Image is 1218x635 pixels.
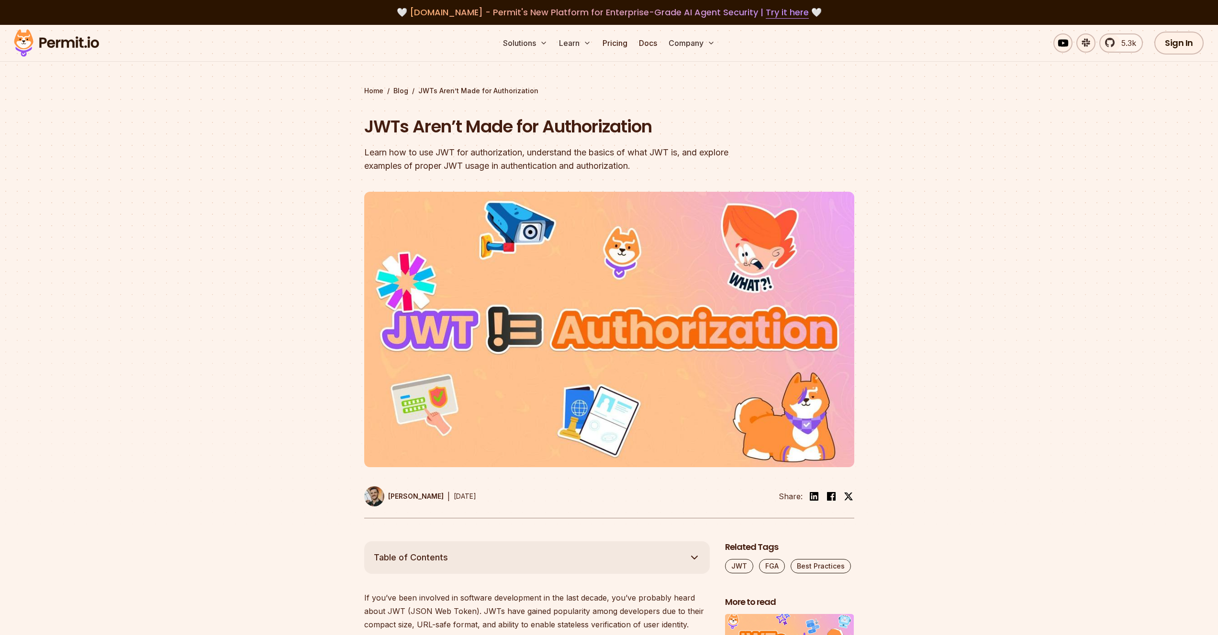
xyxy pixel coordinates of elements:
a: JWT [725,559,753,573]
a: Best Practices [791,559,851,573]
button: Solutions [499,33,551,53]
span: [DOMAIN_NAME] - Permit's New Platform for Enterprise-Grade AI Agent Security | [410,6,809,18]
img: JWTs Aren’t Made for Authorization [364,192,854,467]
a: [PERSON_NAME] [364,486,444,506]
time: [DATE] [454,492,476,500]
a: Home [364,86,383,96]
a: Blog [393,86,408,96]
a: Pricing [599,33,631,53]
a: 5.3k [1099,33,1143,53]
button: Learn [555,33,595,53]
div: / / [364,86,854,96]
img: facebook [826,491,837,502]
p: [PERSON_NAME] [388,492,444,501]
span: 5.3k [1116,37,1136,49]
div: | [447,491,450,502]
img: twitter [844,492,853,501]
p: If you’ve been involved in software development in the last decade, you’ve probably heard about J... [364,591,710,631]
img: linkedin [808,491,820,502]
h2: Related Tags [725,541,854,553]
button: Company [665,33,719,53]
a: Sign In [1154,32,1204,55]
button: Table of Contents [364,541,710,574]
h2: More to read [725,596,854,608]
a: FGA [759,559,785,573]
span: Table of Contents [374,551,448,564]
a: Try it here [766,6,809,19]
img: Permit logo [10,27,103,59]
div: Learn how to use JWT for authorization, understand the basics of what JWT is, and explore example... [364,146,732,173]
li: Share: [779,491,803,502]
div: 🤍 🤍 [23,6,1195,19]
h1: JWTs Aren’t Made for Authorization [364,115,732,139]
img: Daniel Bass [364,486,384,506]
a: Docs [635,33,661,53]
